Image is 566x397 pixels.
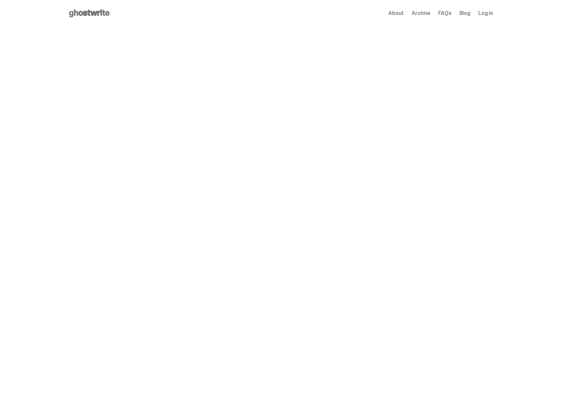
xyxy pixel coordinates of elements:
[388,11,404,16] a: About
[412,11,430,16] a: Archive
[438,11,451,16] a: FAQs
[478,11,493,16] a: Log in
[459,11,470,16] a: Blog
